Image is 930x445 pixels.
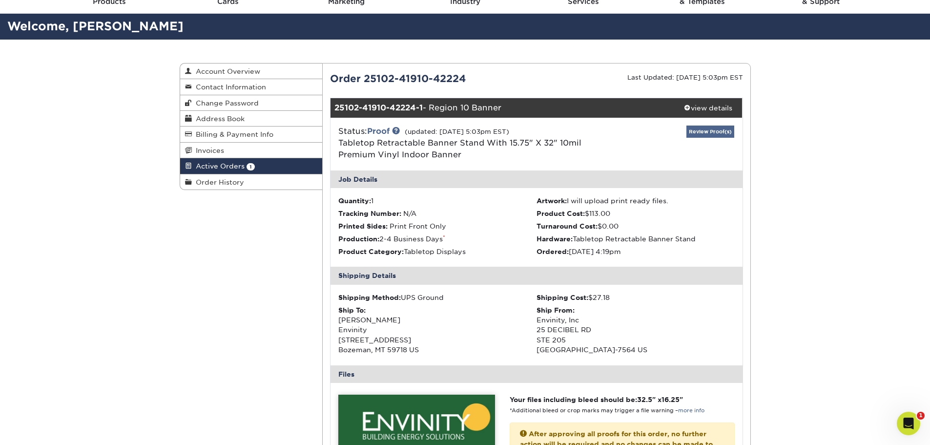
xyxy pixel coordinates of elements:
[637,396,652,403] span: 32.5
[338,294,401,301] strong: Shipping Method:
[537,234,735,244] li: Tabletop Retractable Banner Stand
[338,197,371,205] strong: Quantity:
[338,138,581,159] a: Tabletop Retractable Banner Stand With 15.75" X 32" 10mil Premium Vinyl Indoor Banner
[334,103,423,112] strong: 25102-41910-42224-1
[180,111,323,127] a: Address Book
[180,158,323,174] a: Active Orders 1
[338,196,537,206] li: 1
[367,127,390,136] a: Proof
[192,67,260,75] span: Account Overview
[338,248,404,255] strong: Product Category:
[180,127,323,142] a: Billing & Payment Info
[192,162,245,170] span: Active Orders
[537,197,567,205] strong: Artwork:
[180,174,323,190] a: Order History
[180,143,323,158] a: Invoices
[674,98,743,118] a: view details
[537,196,735,206] li: I will upload print ready files.
[537,210,585,217] strong: Product Cost:
[331,267,743,284] div: Shipping Details
[537,306,575,314] strong: Ship From:
[537,209,735,218] li: $113.00
[192,83,266,91] span: Contact Information
[897,412,920,435] iframe: Intercom live chat
[338,306,366,314] strong: Ship To:
[192,130,273,138] span: Billing & Payment Info
[510,407,704,414] small: *Additional bleed or crop marks may trigger a file warning –
[390,222,446,230] span: Print Front Only
[180,64,323,79] a: Account Overview
[331,365,743,383] div: Files
[537,294,588,301] strong: Shipping Cost:
[192,99,259,107] span: Change Password
[338,210,401,217] strong: Tracking Number:
[338,235,379,243] strong: Production:
[338,305,537,355] div: [PERSON_NAME] Envinity [STREET_ADDRESS] Bozeman, MT 59718 US
[537,222,598,230] strong: Turnaround Cost:
[537,248,569,255] strong: Ordered:
[331,126,605,161] div: Status:
[180,95,323,111] a: Change Password
[537,305,735,355] div: Envinity, Inc 25 DECIBEL RD STE 205 [GEOGRAPHIC_DATA]-7564 US
[510,396,683,403] strong: Your files including bleed should be: " x "
[192,147,224,154] span: Invoices
[247,163,255,170] span: 1
[686,126,734,138] a: Review Proof(s)
[323,71,537,86] div: Order 25102-41910-42224
[338,293,537,302] div: UPS Ground
[180,79,323,95] a: Contact Information
[403,210,416,217] span: N/A
[537,221,735,231] li: $0.00
[917,412,925,420] span: 1
[192,178,244,186] span: Order History
[661,396,680,403] span: 16.25
[537,235,573,243] strong: Hardware:
[331,98,674,118] div: - Region 10 Banner
[674,103,743,113] div: view details
[338,234,537,244] li: 2-4 Business Days
[405,128,509,135] small: (updated: [DATE] 5:03pm EST)
[537,247,735,256] li: [DATE] 4:19pm
[338,247,537,256] li: Tabletop Displays
[678,407,704,414] a: more info
[331,170,743,188] div: Job Details
[338,222,388,230] strong: Printed Sides:
[627,74,743,81] small: Last Updated: [DATE] 5:03pm EST
[192,115,245,123] span: Address Book
[537,293,735,302] div: $27.18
